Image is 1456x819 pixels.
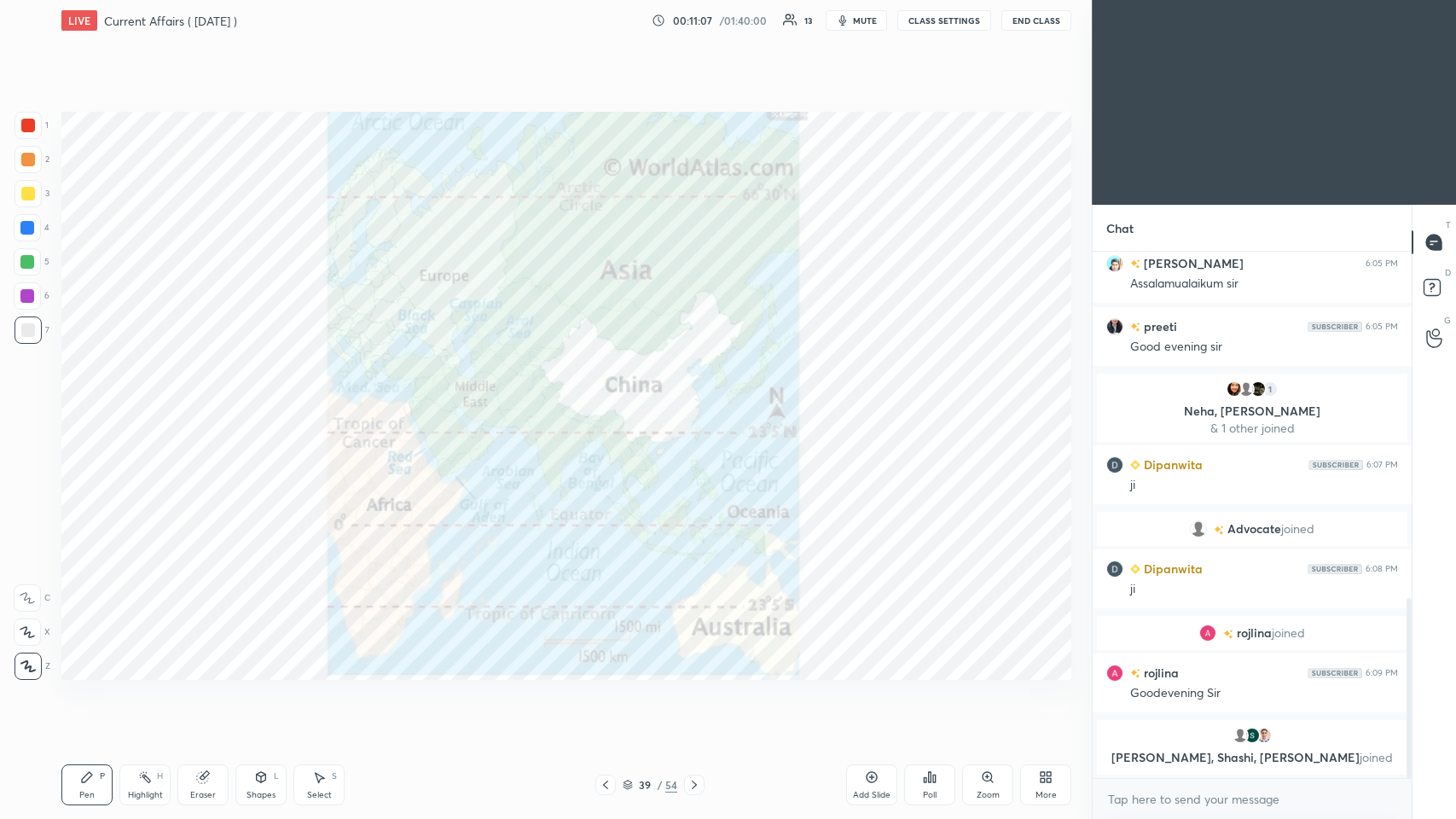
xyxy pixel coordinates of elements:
div: 1 [1262,380,1279,398]
h6: Dipanwita [1140,456,1203,473]
p: & 1 other joined [1107,421,1397,435]
div: 54 [665,777,677,793]
div: / [657,780,662,790]
img: Yh7BfnbMxzoAAAAASUVORK5CYII= [1308,668,1362,678]
img: Learner_Badge_beginner_1_8b307cf2a0.svg [1130,460,1140,470]
div: 1 [15,112,49,139]
div: Z [15,653,50,680]
div: Good evening sir [1130,339,1398,356]
img: no-rating-badge.077c3623.svg [1130,322,1140,332]
div: 13 [804,16,812,25]
img: no-rating-badge.077c3623.svg [1223,630,1233,639]
img: no-rating-badge.077c3623.svg [1214,526,1224,535]
h6: rojlina [1140,664,1179,682]
button: mute [826,10,887,31]
h6: Dipanwita [1140,560,1203,578]
div: 6 [14,282,49,310]
span: Advocate [1227,522,1281,536]
img: default.png [1238,380,1255,398]
img: 82c7db1ee4e64cb6810308700b69d31e.jpg [1106,255,1123,272]
h6: preeti [1140,317,1177,335]
div: 3 [15,180,49,207]
img: 3 [1106,665,1123,682]
div: Shapes [247,791,276,799]
div: L [274,772,279,781]
div: 6:08 PM [1366,564,1398,574]
div: grid [1093,252,1412,778]
div: Add Slide [853,791,890,799]
button: CLASS SETTINGS [897,10,991,31]
div: Highlight [128,791,163,799]
img: no-rating-badge.077c3623.svg [1130,669,1140,678]
div: LIVE [61,10,97,31]
img: Yh7BfnbMxzoAAAAASUVORK5CYII= [1308,564,1362,574]
div: Assalamualaikum sir [1130,276,1398,293]
p: T [1446,218,1451,231]
img: 3 [1106,456,1123,473]
div: Goodevening Sir [1130,685,1398,702]
p: Neha, [PERSON_NAME] [1107,404,1397,418]
img: 3 [1106,561,1123,578]
div: More [1035,791,1057,799]
div: 7 [15,317,49,344]
img: b349d303bb0046579fcec9d6f59738b7.jpg [1256,727,1273,744]
div: 6:07 PM [1366,460,1398,470]
img: default.png [1190,520,1207,537]
img: ee3cbe62c7384a0ab15937b43cd05fbd.jpg [1226,380,1243,398]
img: 3 [1199,624,1216,642]
p: Chat [1093,206,1147,251]
div: 6:09 PM [1366,668,1398,678]
div: 6:05 PM [1366,322,1398,332]
div: ji [1130,581,1398,598]
span: joined [1272,626,1305,640]
span: joined [1360,749,1393,765]
div: 6:05 PM [1366,258,1398,269]
h4: Current Affairs ( [DATE] ) [104,13,237,29]
div: Poll [923,791,937,799]
img: 3 [1244,727,1261,744]
img: 36a1be6149834f70b21fbb61a3d8ba8d.jpg [1250,380,1267,398]
p: D [1445,266,1451,279]
div: Eraser [190,791,216,799]
div: S [332,772,337,781]
span: joined [1281,522,1314,536]
div: 39 [636,780,653,790]
img: 3bdd69db5bb94d91bfdd2ae3d5458f19.jpg [1106,318,1123,335]
div: 4 [14,214,49,241]
img: default.png [1232,727,1249,744]
div: C [14,584,50,612]
div: Select [307,791,332,799]
div: 5 [14,248,49,276]
h6: [PERSON_NAME] [1140,254,1244,272]
img: Yh7BfnbMxzoAAAAASUVORK5CYII= [1308,322,1362,332]
div: Zoom [977,791,1000,799]
div: Pen [79,791,95,799]
div: H [157,772,163,781]
p: [PERSON_NAME], Shashi, [PERSON_NAME] [1107,751,1397,764]
img: Learner_Badge_beginner_1_8b307cf2a0.svg [1130,564,1140,574]
span: mute [853,15,877,26]
div: ji [1130,477,1398,494]
div: 2 [15,146,49,173]
div: P [100,772,105,781]
div: X [14,619,50,646]
img: Yh7BfnbMxzoAAAAASUVORK5CYII= [1308,460,1363,470]
p: G [1444,314,1451,327]
span: rojlina [1237,626,1272,640]
button: End Class [1001,10,1071,31]
img: no-rating-badge.077c3623.svg [1130,259,1140,269]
